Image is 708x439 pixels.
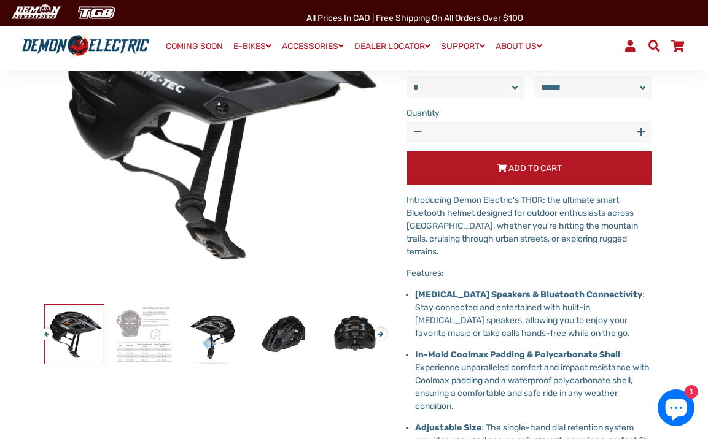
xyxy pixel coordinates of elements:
[415,348,652,413] p: : Experience unparalleled comfort and impact resistance with Coolmax padding and a waterproof pol...
[71,2,122,23] img: TGB Canada
[491,37,547,55] a: ABOUT US
[18,33,153,59] img: Demon Electric logo
[407,121,428,143] button: Reduce item quantity by one
[407,121,652,143] input: quantity
[41,322,48,336] button: Previous
[407,107,652,120] label: Quantity
[407,151,652,185] button: Add to Cart
[508,163,562,174] span: Add to Cart
[407,194,652,258] p: Introducing Demon Electric's THOR: the ultimate smart Bluetooth helmet designed for outdoor enthu...
[325,305,384,364] img: Safe-Tec THOR Smart Bicycle Helmet - Demon Electric
[407,267,652,280] p: Features:
[161,38,227,55] a: COMING SOON
[630,121,652,143] button: Increase item quantity by one
[255,305,314,364] img: Safe-Tec THOR Smart Bicycle Helmet - Demon Electric
[306,13,523,23] span: All Prices in CAD | Free shipping on all orders over $100
[437,37,489,55] a: SUPPORT
[350,37,435,55] a: DEALER LOCATOR
[654,389,698,429] inbox-online-store-chat: Shopify online store chat
[278,37,348,55] a: ACCESSORIES
[115,305,174,364] img: Safe-Tec THOR Smart Bicycle Helmet - Demon Electric
[45,305,104,364] img: Safe-Tec THOR Smart Bicycle Helmet - Demon Electric
[375,322,382,336] button: Next
[415,349,620,360] strong: In-Mold Coolmax Padding & Polycarbonate Shell
[415,288,652,340] p: : Stay connected and entertained with built-in [MEDICAL_DATA] speakers, allowing you to enjoy you...
[229,37,276,55] a: E-BIKES
[185,305,244,364] img: Safe-Tec THOR Smart Bicycle Helmet - Demon Electric
[415,422,481,433] strong: Adjustable Size
[415,289,642,300] strong: [MEDICAL_DATA] Speakers & Bluetooth Connectivity
[6,2,65,23] img: Demon Electric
